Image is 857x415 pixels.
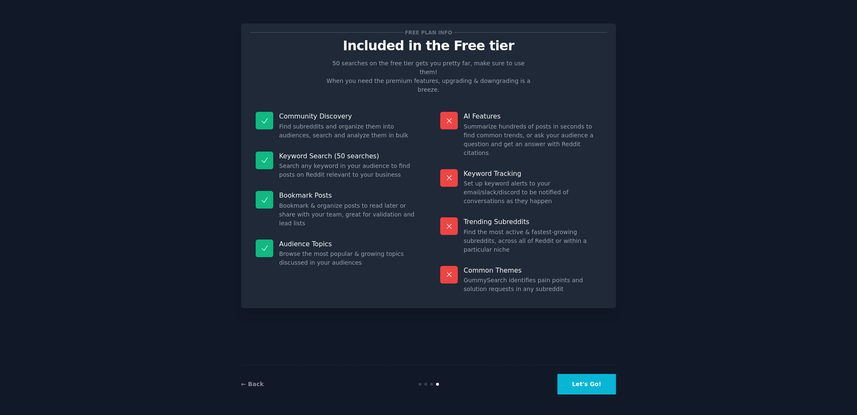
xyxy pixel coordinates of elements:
[464,122,601,157] dd: Summarize hundreds of posts in seconds to find common trends, or ask your audience a question and...
[464,276,601,294] dd: GummySearch identifies pain points and solution requests in any subreddit
[279,152,417,160] p: Keyword Search (50 searches)
[557,374,616,394] button: Let's Go!
[464,217,601,226] p: Trending Subreddits
[464,266,601,275] p: Common Themes
[279,201,417,228] dd: Bookmark & organize posts to read later or share with your team, great for validation and lead lists
[279,240,417,248] p: Audience Topics
[464,179,601,206] dd: Set up keyword alerts to your email/slack/discord to be notified of conversations as they happen
[323,59,534,94] p: 50 searches on the free tier gets you pretty far, make sure to use them! When you need the premiu...
[279,162,417,179] dd: Search any keyword in your audience to find posts on Reddit relevant to your business
[464,169,601,178] p: Keyword Tracking
[279,112,417,121] p: Community Discovery
[279,250,417,267] dd: Browse the most popular & growing topics discussed in your audiences
[279,191,417,200] p: Bookmark Posts
[464,112,601,121] p: AI Features
[250,39,607,53] p: Included in the Free tier
[241,381,264,387] a: ← Back
[464,228,601,254] dd: Find the most active & fastest-growing subreddits, across all of Reddit or within a particular niche
[403,28,454,37] span: Free plan info
[279,122,417,140] dd: Find subreddits and organize them into audiences, search and analyze them in bulk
